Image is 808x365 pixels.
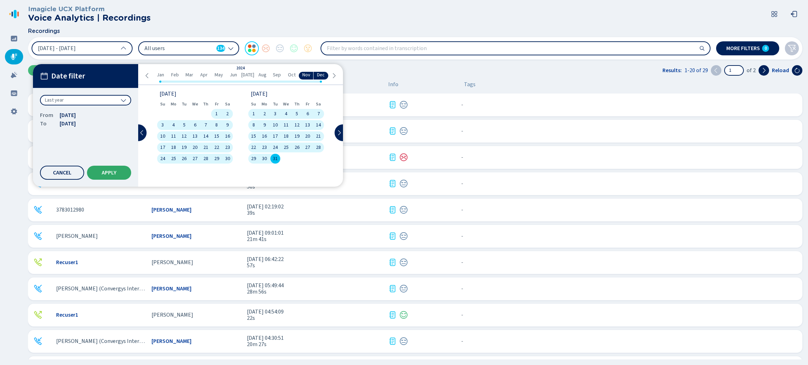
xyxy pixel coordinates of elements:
[790,11,797,18] svg: box-arrow-left
[190,120,201,130] div: Wed Nov 06 2024
[270,154,281,164] div: Tue Dec 31 2024
[168,143,179,152] div: Mon Nov 18 2024
[388,337,397,345] div: Transcription available
[399,258,408,267] div: Neutral sentiment
[259,154,270,164] div: Mon Dec 30 2024
[711,65,721,76] button: Previous page
[51,72,85,81] span: Date filter
[273,134,278,139] span: 17
[38,46,76,51] span: [DATE] - [DATE]
[157,143,168,152] div: Sun Nov 17 2024
[388,232,397,240] svg: journal-text
[399,311,408,319] svg: icon-emoji-smile
[388,311,397,319] svg: journal-text
[222,154,233,164] div: Sat Nov 30 2024
[34,258,42,267] div: Outgoing call
[284,134,289,139] span: 18
[259,131,270,141] div: Mon Dec 16 2024
[295,123,299,128] span: 12
[388,232,397,240] div: Transcription available
[262,134,267,139] span: 16
[211,109,222,119] div: Fri Nov 01 2024
[305,134,310,139] span: 20
[34,206,42,214] div: Incoming call
[40,72,48,80] svg: calendar
[399,337,408,345] div: Neutral sentiment
[186,72,193,78] span: Mar
[182,156,187,161] span: 26
[281,109,291,119] div: Wed Dec 04 2024
[316,134,321,139] span: 21
[302,120,313,130] div: Fri Dec 13 2024
[399,179,408,188] svg: icon-emoji-neutral
[399,232,408,240] svg: icon-emoji-neutral
[168,120,179,130] div: Mon Nov 04 2024
[291,143,302,152] div: Thu Dec 26 2024
[270,131,281,141] div: Tue Dec 17 2024
[34,311,42,319] div: Outgoing call
[399,284,408,293] div: Neutral sentiment
[291,120,302,130] div: Thu Dec 12 2024
[461,259,463,266] span: No tags assigned
[34,179,42,188] div: Incoming call
[201,131,211,141] div: Thu Nov 14 2024
[171,145,176,150] span: 18
[102,170,116,175] span: Apply
[772,67,789,74] span: Reload
[192,102,198,106] abbr: Wednesday
[305,145,310,150] span: 27
[317,72,325,78] span: Dec
[716,41,779,55] button: More filters0
[283,102,289,106] abbr: Wednesday
[203,134,208,139] span: 14
[388,179,397,188] svg: journal-text
[461,128,463,134] span: No tags assigned
[190,154,201,164] div: Wed Nov 27 2024
[157,72,164,78] span: Jan
[788,44,796,53] svg: funnel-disabled
[388,81,398,88] span: Info
[761,68,767,73] svg: chevron-right
[222,120,233,130] div: Sat Nov 09 2024
[726,46,760,51] span: More filters
[32,41,133,55] button: [DATE] - [DATE]
[5,67,23,83] div: Alarms
[273,102,278,106] abbr: Tuesday
[222,143,233,152] div: Sat Nov 23 2024
[160,145,165,150] span: 17
[388,127,397,135] div: Transcription available
[259,109,270,119] div: Mon Dec 02 2024
[281,120,291,130] div: Wed Dec 11 2024
[291,109,302,119] div: Thu Dec 05 2024
[399,127,408,135] div: Neutral sentiment
[157,131,168,141] div: Sun Nov 10 2024
[193,156,197,161] span: 27
[281,143,291,152] div: Wed Dec 25 2024
[11,35,18,42] svg: dashboard-filled
[713,68,719,73] svg: chevron-left
[317,111,320,116] span: 7
[28,5,151,13] h3: Imagicle UCX Platform
[273,123,278,128] span: 10
[217,45,224,52] span: 134
[160,156,165,161] span: 24
[305,123,310,128] span: 13
[171,156,176,161] span: 25
[399,258,408,267] svg: icon-emoji-neutral
[160,102,165,106] abbr: Sunday
[461,233,463,239] span: No tags assigned
[313,143,324,152] div: Sat Dec 28 2024
[302,131,313,141] div: Fri Dec 20 2024
[60,111,76,119] span: [DATE]
[171,134,176,139] span: 11
[225,134,230,139] span: 16
[225,102,230,106] abbr: Saturday
[794,68,800,73] svg: arrow-clockwise
[34,258,42,267] svg: telephone-outbound
[399,206,408,214] svg: icon-emoji-neutral
[214,156,219,161] span: 29
[225,145,230,150] span: 23
[171,72,179,78] span: Feb
[211,120,222,130] div: Fri Nov 08 2024
[121,46,126,51] svg: chevron-up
